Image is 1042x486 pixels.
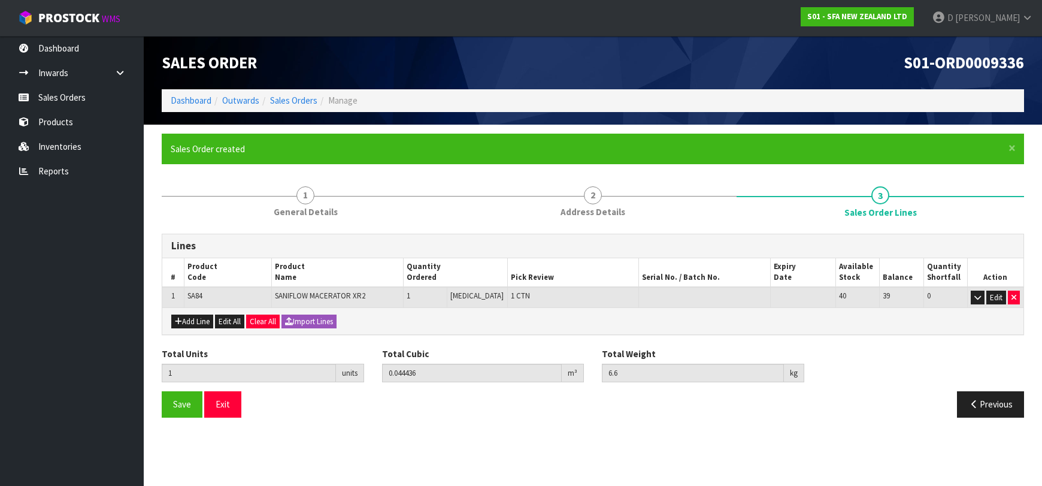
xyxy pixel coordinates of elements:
span: 40 [839,291,846,301]
button: Edit [986,291,1006,305]
span: ProStock [38,10,99,26]
th: Balance [880,258,923,287]
span: Sales Order created [171,143,245,155]
a: Outwards [222,95,259,106]
th: Available Stock [836,258,880,287]
th: Pick Review [507,258,638,287]
button: Exit [204,391,241,417]
span: [PERSON_NAME] [955,12,1020,23]
h3: Lines [171,240,1014,252]
span: D [947,12,953,23]
span: Sales Order [162,53,257,73]
th: Expiry Date [770,258,836,287]
div: m³ [562,364,584,383]
a: Sales Orders [270,95,317,106]
label: Total Weight [602,348,656,360]
label: Total Cubic [382,348,429,360]
span: 39 [883,291,890,301]
span: Sales Order Lines [844,206,917,219]
span: Manage [328,95,358,106]
span: 1 CTN [511,291,530,301]
span: 1 [296,186,314,204]
th: # [162,258,184,287]
th: Quantity Ordered [403,258,507,287]
input: Total Cubic [382,364,562,382]
span: Address Details [561,206,625,218]
span: [MEDICAL_DATA] [450,291,504,301]
th: Serial No. / Batch No. [639,258,770,287]
th: Quantity Shortfall [923,258,967,287]
span: SA84 [187,291,202,301]
span: 1 [407,291,410,301]
span: × [1008,140,1016,156]
span: 2 [584,186,602,204]
input: Total Weight [602,364,784,382]
button: Add Line [171,315,213,329]
th: Product Name [272,258,403,287]
span: 0 [927,291,931,301]
a: Dashboard [171,95,211,106]
div: units [336,364,364,383]
div: kg [784,364,804,383]
span: General Details [274,206,338,218]
span: Save [173,399,191,410]
button: Import Lines [281,315,337,329]
img: cube-alt.png [18,10,33,25]
span: Sales Order Lines [162,225,1024,427]
button: Save [162,391,202,417]
th: Action [967,258,1023,287]
input: Total Units [162,364,336,382]
strong: S01 - SFA NEW ZEALAND LTD [807,11,907,22]
span: 1 [171,291,175,301]
label: Total Units [162,348,208,360]
span: 3 [871,186,889,204]
button: Previous [957,391,1024,417]
small: WMS [102,13,120,25]
span: S01-ORD0009336 [904,53,1024,73]
th: Product Code [184,258,272,287]
span: SANIFLOW MACERATOR XR2 [275,291,365,301]
button: Edit All [215,315,244,329]
button: Clear All [246,315,280,329]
